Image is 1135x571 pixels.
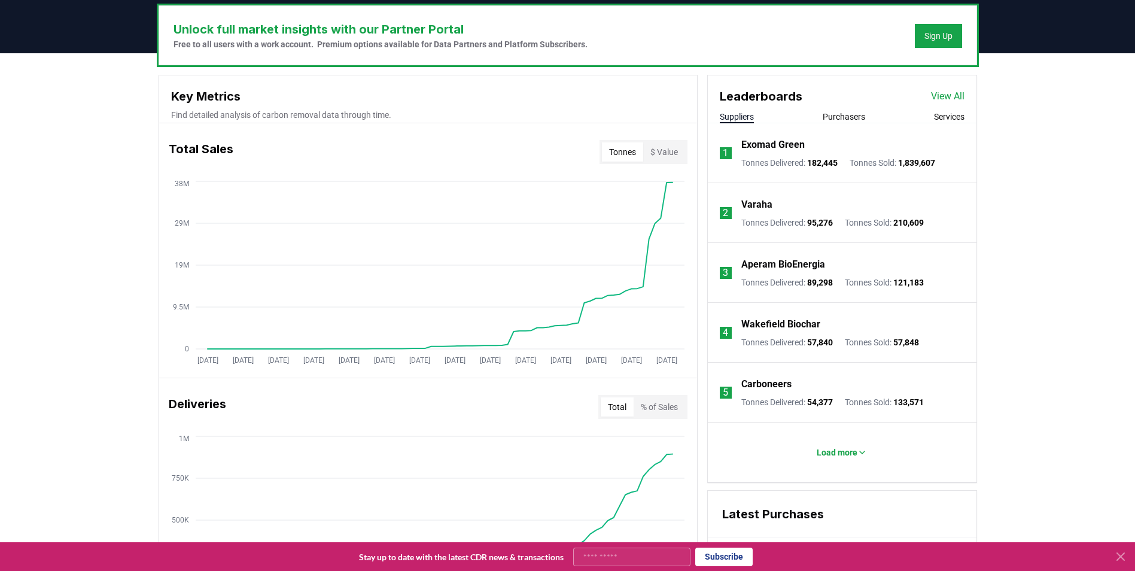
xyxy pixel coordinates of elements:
[893,397,924,407] span: 133,571
[409,356,430,365] tspan: [DATE]
[893,338,919,347] span: 57,848
[845,336,919,348] p: Tonnes Sold :
[741,257,825,272] a: Aperam BioEnergia
[723,146,728,160] p: 1
[620,356,641,365] tspan: [DATE]
[723,266,728,280] p: 3
[171,87,685,105] h3: Key Metrics
[338,356,359,365] tspan: [DATE]
[175,180,189,188] tspan: 38M
[723,206,728,220] p: 2
[444,356,465,365] tspan: [DATE]
[898,158,935,168] span: 1,839,607
[741,198,772,212] a: Varaha
[741,277,833,288] p: Tonnes Delivered :
[845,217,924,229] p: Tonnes Sold :
[893,278,924,287] span: 121,183
[807,218,833,227] span: 95,276
[845,396,924,408] p: Tonnes Sold :
[850,157,935,169] p: Tonnes Sold :
[807,397,833,407] span: 54,377
[179,435,189,443] tspan: 1M
[741,317,820,332] a: Wakefield Biochar
[172,474,189,482] tspan: 750K
[807,158,838,168] span: 182,445
[823,111,865,123] button: Purchasers
[197,356,218,365] tspan: [DATE]
[656,356,677,365] tspan: [DATE]
[720,87,802,105] h3: Leaderboards
[634,397,685,417] button: % of Sales
[174,20,588,38] h3: Unlock full market insights with our Partner Portal
[232,356,253,365] tspan: [DATE]
[741,157,838,169] p: Tonnes Delivered :
[931,89,964,104] a: View All
[169,140,233,164] h3: Total Sales
[807,338,833,347] span: 57,840
[643,142,685,162] button: $ Value
[267,356,288,365] tspan: [DATE]
[723,385,728,400] p: 5
[479,356,500,365] tspan: [DATE]
[817,447,857,458] p: Load more
[169,395,226,419] h3: Deliveries
[185,345,189,353] tspan: 0
[175,219,189,227] tspan: 29M
[807,278,833,287] span: 89,298
[602,142,643,162] button: Tonnes
[585,356,606,365] tspan: [DATE]
[175,261,189,269] tspan: 19M
[303,356,324,365] tspan: [DATE]
[373,356,394,365] tspan: [DATE]
[515,356,535,365] tspan: [DATE]
[720,111,754,123] button: Suppliers
[924,30,953,42] a: Sign Up
[741,377,792,391] a: Carboneers
[722,505,962,523] h3: Latest Purchases
[741,336,833,348] p: Tonnes Delivered :
[741,396,833,408] p: Tonnes Delivered :
[845,277,924,288] p: Tonnes Sold :
[601,397,634,417] button: Total
[741,217,833,229] p: Tonnes Delivered :
[171,109,685,121] p: Find detailed analysis of carbon removal data through time.
[172,516,189,524] tspan: 500K
[807,441,877,464] button: Load more
[723,326,728,340] p: 4
[893,218,924,227] span: 210,609
[173,303,189,311] tspan: 9.5M
[741,138,805,152] a: Exomad Green
[174,38,588,50] p: Free to all users with a work account. Premium options available for Data Partners and Platform S...
[550,356,571,365] tspan: [DATE]
[915,24,962,48] button: Sign Up
[934,111,964,123] button: Services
